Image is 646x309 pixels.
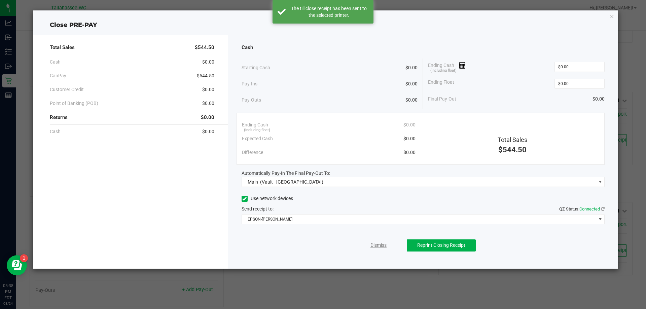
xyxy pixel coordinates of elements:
[20,254,28,262] iframe: Resource center unread badge
[242,44,253,51] span: Cash
[428,95,456,103] span: Final Pay-Out
[242,215,596,224] span: EPSON-[PERSON_NAME]
[417,242,465,248] span: Reprint Closing Receipt
[289,5,368,18] div: The till close receipt has been sent to the selected printer.
[403,121,416,128] span: $0.00
[428,62,466,72] span: Ending Cash
[197,72,214,79] span: $544.50
[202,59,214,66] span: $0.00
[50,100,98,107] span: Point of Banking (POB)
[559,206,605,211] span: QZ Status:
[242,80,257,87] span: Pay-Ins
[430,68,457,74] span: (including float)
[50,110,214,125] div: Returns
[242,195,293,202] label: Use network devices
[498,136,527,143] span: Total Sales
[50,86,84,93] span: Customer Credit
[248,179,258,185] span: Main
[403,135,416,142] span: $0.00
[50,44,75,51] span: Total Sales
[242,170,330,176] span: Automatically Pay-In The Final Pay-Out To:
[201,114,214,121] span: $0.00
[242,64,270,71] span: Starting Cash
[498,146,527,154] span: $544.50
[202,128,214,135] span: $0.00
[428,79,454,89] span: Ending Float
[260,179,323,185] span: (Vault - [GEOGRAPHIC_DATA])
[242,149,263,156] span: Difference
[242,135,273,142] span: Expected Cash
[50,59,61,66] span: Cash
[407,239,476,252] button: Reprint Closing Receipt
[405,96,418,104] span: $0.00
[244,127,270,133] span: (including float)
[579,206,600,211] span: Connected
[403,149,416,156] span: $0.00
[195,44,214,51] span: $544.50
[242,96,261,104] span: Pay-Outs
[50,72,66,79] span: CanPay
[405,80,418,87] span: $0.00
[405,64,418,71] span: $0.00
[33,21,618,30] div: Close PRE-PAY
[50,128,61,135] span: Cash
[370,242,387,249] a: Dismiss
[7,255,27,275] iframe: Resource center
[202,100,214,107] span: $0.00
[593,95,605,103] span: $0.00
[202,86,214,93] span: $0.00
[242,121,268,128] span: Ending Cash
[242,206,274,211] span: Send receipt to:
